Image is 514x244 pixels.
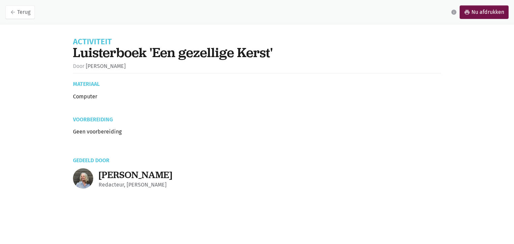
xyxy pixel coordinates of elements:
div: Activiteit [73,38,441,46]
span: Door [73,63,84,69]
div: [PERSON_NAME] [99,170,441,180]
div: Computer [73,92,441,101]
div: Redacteur, [PERSON_NAME] [99,180,441,189]
i: info [451,9,457,15]
i: arrow_back [10,9,16,15]
i: print [464,9,470,15]
li: [PERSON_NAME] [73,62,126,71]
div: Voorbereiding [73,117,441,122]
div: Materiaal [73,81,441,87]
h3: Gedeeld door [73,152,441,163]
a: printNu afdrukken [460,5,509,19]
h1: Luisterboek 'Een gezellige Kerst' [73,46,441,59]
div: Geen voorbereiding [73,127,441,136]
a: arrow_backTerug [5,5,35,19]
